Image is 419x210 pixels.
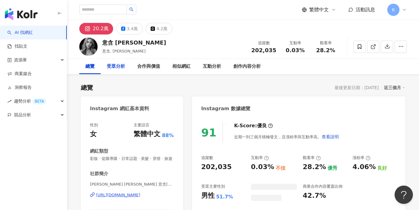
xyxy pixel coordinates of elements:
[201,191,215,201] div: 男性
[90,156,174,161] span: 彩妝 · 促購導購 · 日常話題 · 美髮 · 穿搭 · 旅遊
[251,162,274,172] div: 0.03%
[321,131,339,143] button: 查看說明
[156,24,167,33] div: 4.2萬
[107,63,125,70] div: 受眾分析
[172,63,191,70] div: 相似網紅
[85,63,95,70] div: 總覽
[257,122,267,129] div: 優良
[303,155,321,161] div: 觀看率
[90,171,108,177] div: 社群簡介
[377,165,387,172] div: 良好
[203,63,221,70] div: 互動分析
[14,53,27,67] span: 資源庫
[284,40,307,46] div: 互動率
[201,105,251,112] div: Instagram 數據總覽
[201,155,213,161] div: 追蹤數
[384,84,405,92] div: 近三個月
[90,122,98,128] div: 性別
[137,63,160,70] div: 合作與價值
[286,47,305,53] span: 0.03%
[79,23,113,34] button: 20.2萬
[162,132,174,139] span: 88%
[353,162,376,172] div: 4.06%
[129,7,134,12] span: search
[90,192,174,198] a: [URL][DOMAIN_NAME]
[303,184,342,189] div: 商業合作內容覆蓋比例
[251,155,269,161] div: 互動率
[303,162,326,172] div: 28.2%
[392,6,395,13] span: K
[7,99,12,103] span: rise
[233,63,261,70] div: 創作內容分析
[251,47,276,53] span: 202,035
[102,39,166,46] div: 意含 [PERSON_NAME]
[353,155,371,161] div: 漲粉率
[90,105,149,112] div: Instagram 網紅基本資料
[96,192,140,198] div: [URL][DOMAIN_NAME]
[134,122,149,128] div: 主要語言
[335,85,379,90] div: 最後更新日期：[DATE]
[234,131,339,143] div: 近期一到三個月積極發文，且漲粉率與互動率高。
[90,148,108,154] div: 網紅類型
[7,43,27,49] a: 找貼文
[116,23,143,34] button: 3.4萬
[14,108,31,122] span: 競品分析
[90,129,97,139] div: 女
[146,23,172,34] button: 4.2萬
[395,186,413,204] iframe: Help Scout Beacon - Open
[201,184,225,189] div: 受眾主要性別
[7,71,32,77] a: 商案媒合
[7,85,32,91] a: 洞察報告
[102,49,145,53] span: 意含, [PERSON_NAME]
[90,182,174,187] span: [PERSON_NAME] [PERSON_NAME] 意含[PERSON_NAME]❤️🥰 | zzoeshen
[251,40,276,46] div: 追蹤數
[328,165,337,172] div: 優秀
[216,194,233,200] div: 51.7%
[134,129,160,139] div: 繁體中文
[7,30,33,36] a: searchAI 找網紅
[201,162,232,172] div: 202,035
[314,40,337,46] div: 觀看率
[93,24,109,33] div: 20.2萬
[309,6,329,13] span: 繁體中文
[303,191,326,201] div: 42.7%
[316,47,335,53] span: 28.2%
[356,7,375,13] span: 活動訊息
[276,165,285,172] div: 不佳
[32,98,46,104] div: BETA
[5,8,38,20] img: logo
[81,83,93,92] div: 總覽
[127,24,138,33] div: 3.4萬
[234,122,273,129] div: K-Score :
[322,134,339,139] span: 查看說明
[201,126,217,139] div: 91
[79,38,98,56] img: KOL Avatar
[14,94,46,108] span: 趨勢分析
